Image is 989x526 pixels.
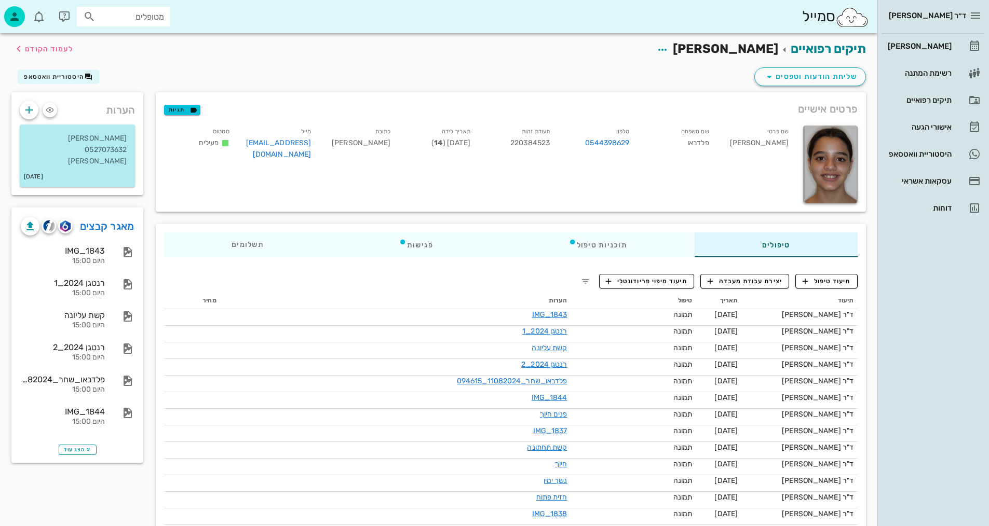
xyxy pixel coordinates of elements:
small: מייל [301,128,311,135]
a: IMG_1837 [533,426,567,435]
span: תיעוד טיפול [803,276,851,286]
span: יצירת עבודת מעבדה [708,276,782,286]
a: IMG_1838 [532,509,567,518]
div: היום 15:00 [21,418,105,426]
div: תיקים רפואיים [886,96,952,104]
div: ד"ר [PERSON_NAME] [746,409,853,420]
span: תמונה [673,410,693,419]
div: היום 15:00 [21,321,105,330]
a: רשימת המתנה [882,61,985,86]
div: ד"ר [PERSON_NAME] [746,309,853,320]
a: IMG_1843 [532,310,567,319]
div: ד"ר [PERSON_NAME] [746,359,853,370]
span: הצג עוד [64,447,91,453]
span: תמונה [673,343,693,352]
div: אישורי הגעה [886,123,952,131]
a: 0544398629 [585,137,629,149]
img: romexis logo [60,220,70,232]
a: היסטוריית וואטסאפ [882,142,985,167]
a: נשך ימין [544,476,567,485]
span: [DATE] [714,393,738,402]
span: [DATE] [714,460,738,468]
a: [EMAIL_ADDRESS][DOMAIN_NAME] [246,139,311,159]
span: [PERSON_NAME] [332,139,390,147]
div: IMG_1844 [21,407,105,417]
p: [PERSON_NAME] 0527073632 [PERSON_NAME] [28,133,127,167]
a: IMG_1844 [532,393,567,402]
th: הערות [221,293,572,309]
span: תמונה [673,426,693,435]
div: רנטגן 2024_1 [21,278,105,288]
div: תוכניות טיפול [501,232,695,257]
div: קשת עליונה [21,310,105,320]
span: [DATE] [714,410,738,419]
small: סטטוס [213,128,229,135]
button: romexis logo [58,219,73,233]
button: שליחת הודעות וטפסים [754,67,866,86]
button: תיעוד מיפוי פריודונטלי [599,274,695,288]
span: תמונה [673,360,693,369]
div: ד"ר [PERSON_NAME] [746,442,853,453]
div: ד"ר [PERSON_NAME] [746,326,853,337]
span: [DATE] [714,310,738,319]
div: היום 15:00 [21,289,105,298]
a: קשת עליונה [532,343,567,352]
div: [PERSON_NAME] [886,42,952,50]
small: כתובת [375,128,391,135]
div: היום 15:00 [21,353,105,362]
div: היום 15:00 [21,257,105,266]
a: תיקים רפואיים [791,41,866,56]
span: [DATE] [714,426,738,435]
div: ד"ר [PERSON_NAME] [746,459,853,469]
div: סמייל [802,6,869,28]
div: רנטגן 2024_2 [21,342,105,352]
span: תגיות [169,105,196,115]
div: הערות [11,92,143,122]
a: אישורי הגעה [882,115,985,140]
span: תמונה [673,509,693,518]
span: תמונה [673,493,693,502]
span: [DATE] [714,343,738,352]
span: [DATE] [714,493,738,502]
a: עסקאות אשראי [882,169,985,193]
img: SmileCloud logo [835,7,869,27]
small: תעודת זהות [522,128,550,135]
span: תמונה [673,476,693,485]
button: cliniview logo [42,219,56,233]
div: ד"ר [PERSON_NAME] [746,425,853,436]
th: טיפול [571,293,696,309]
button: הצג עוד [59,445,97,455]
div: היום 15:00 [21,385,105,394]
a: רנטגן 2024_2 [521,360,567,369]
div: פגישות [331,232,501,257]
a: קשת תחתונה [527,443,567,452]
a: פנים חיוך [540,410,567,419]
a: מאגר קבצים [80,218,134,234]
button: היסטוריית וואטסאפ [18,70,99,84]
span: ד״ר [PERSON_NAME] [889,11,966,20]
img: cliniview logo [43,220,55,232]
div: פלדבאו [638,123,717,167]
div: ד"ר [PERSON_NAME] [746,475,853,486]
a: תיקים רפואיים [882,88,985,113]
span: תמונה [673,393,693,402]
small: טלפון [616,128,630,135]
span: תיעוד מיפוי פריודונטלי [606,276,687,286]
span: תמונה [673,310,693,319]
strong: 14 [434,139,443,147]
button: תגיות [164,105,200,115]
span: תמונה [673,327,693,336]
span: פעילים [199,139,219,147]
small: [DATE] [24,171,43,183]
small: תאריך לידה [442,128,470,135]
span: שליחת הודעות וטפסים [763,71,857,83]
button: יצירת עבודת מעבדה [700,274,789,288]
div: IMG_1843 [21,246,105,256]
a: [PERSON_NAME] [882,34,985,59]
button: תיעוד טיפול [795,274,858,288]
span: [PERSON_NAME] [673,41,778,56]
div: דוחות [886,204,952,212]
span: 220384523 [510,139,550,147]
span: [DATE] [714,509,738,518]
a: פלדבאו_שחר_11082024_094615 [457,377,567,385]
